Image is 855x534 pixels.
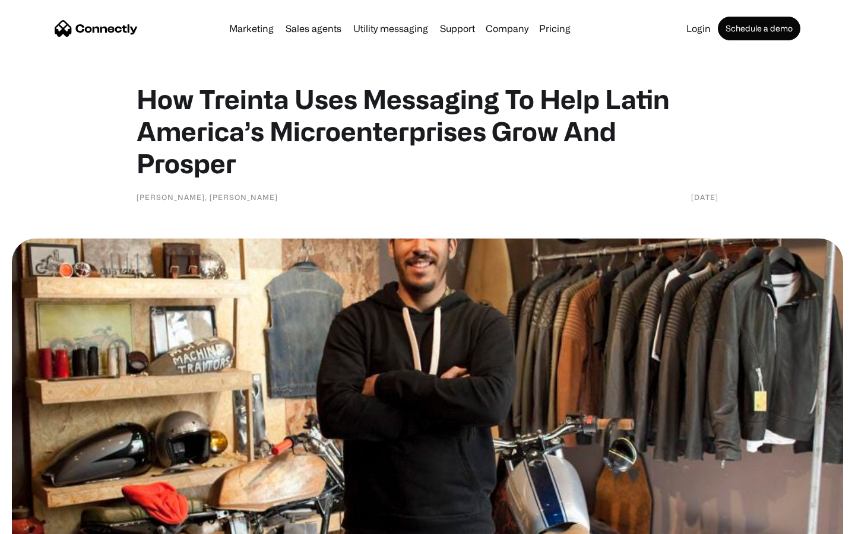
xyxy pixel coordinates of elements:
a: Schedule a demo [718,17,800,40]
a: Support [435,24,480,33]
aside: Language selected: English [12,513,71,530]
ul: Language list [24,513,71,530]
a: Pricing [534,24,575,33]
a: Sales agents [281,24,346,33]
div: Company [482,20,532,37]
a: Login [682,24,715,33]
div: [PERSON_NAME], [PERSON_NAME] [137,191,278,203]
div: Company [486,20,528,37]
h1: How Treinta Uses Messaging To Help Latin America’s Microenterprises Grow And Prosper [137,83,718,179]
a: Utility messaging [349,24,433,33]
a: Marketing [224,24,278,33]
div: [DATE] [691,191,718,203]
a: home [55,20,138,37]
